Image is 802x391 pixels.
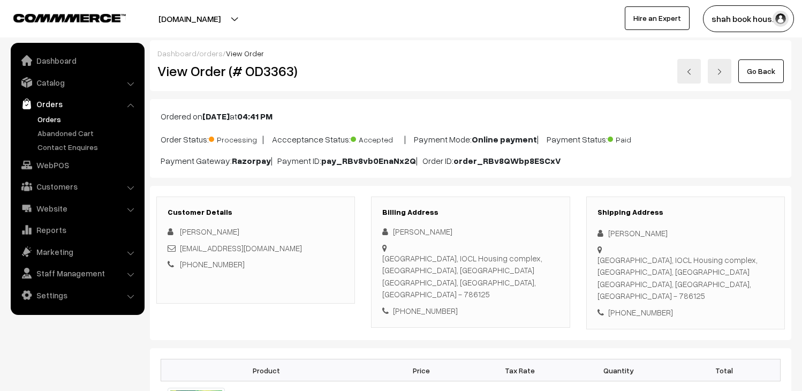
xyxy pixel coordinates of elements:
a: Customers [13,177,141,196]
img: right-arrow.png [716,69,723,75]
p: Order Status: | Accceptance Status: | Payment Mode: | Payment Status: [161,131,781,146]
p: Ordered on at [161,110,781,123]
div: [GEOGRAPHIC_DATA], IOCL Housing complex, [GEOGRAPHIC_DATA], [GEOGRAPHIC_DATA] [GEOGRAPHIC_DATA], ... [382,252,558,300]
span: Accepted [351,131,404,145]
div: [PHONE_NUMBER] [382,305,558,317]
b: order_RBv8QWbp8ESCxV [453,155,561,166]
button: [DOMAIN_NAME] [121,5,258,32]
a: Go Back [738,59,784,83]
img: user [773,11,789,27]
a: Staff Management [13,264,141,283]
h3: Billing Address [382,208,558,217]
b: Razorpay [232,155,271,166]
a: Dashboard [13,51,141,70]
img: left-arrow.png [686,69,692,75]
a: Dashboard [157,49,196,58]
th: Price [372,359,471,381]
a: Contact Enquires [35,141,141,153]
b: pay_RBv8vb0EnaNx2Q [321,155,416,166]
a: Abandoned Cart [35,127,141,139]
span: [PERSON_NAME] [180,227,239,236]
img: COMMMERCE [13,14,126,22]
th: Product [161,359,372,381]
span: View Order [226,49,264,58]
div: [GEOGRAPHIC_DATA], IOCL Housing complex, [GEOGRAPHIC_DATA], [GEOGRAPHIC_DATA] [GEOGRAPHIC_DATA], ... [597,254,774,302]
div: [PHONE_NUMBER] [597,306,774,319]
a: Website [13,199,141,218]
a: [PHONE_NUMBER] [180,259,245,269]
b: Online payment [472,134,537,145]
h3: Shipping Address [597,208,774,217]
a: Catalog [13,73,141,92]
div: [PERSON_NAME] [597,227,774,239]
a: COMMMERCE [13,11,107,24]
h2: View Order (# OD3363) [157,63,355,79]
div: [PERSON_NAME] [382,225,558,238]
th: Quantity [569,359,668,381]
a: Settings [13,285,141,305]
span: Paid [608,131,661,145]
a: [EMAIL_ADDRESS][DOMAIN_NAME] [180,243,302,253]
a: Orders [13,94,141,114]
div: / / [157,48,784,59]
a: Reports [13,220,141,239]
b: 04:41 PM [237,111,273,122]
span: Processing [209,131,262,145]
b: [DATE] [202,111,230,122]
button: shah book hous… [703,5,794,32]
p: Payment Gateway: | Payment ID: | Order ID: [161,154,781,167]
a: WebPOS [13,155,141,175]
a: Marketing [13,242,141,261]
a: Hire an Expert [625,6,690,30]
h3: Customer Details [168,208,344,217]
a: Orders [35,114,141,125]
th: Total [668,359,780,381]
a: orders [199,49,223,58]
th: Tax Rate [471,359,569,381]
